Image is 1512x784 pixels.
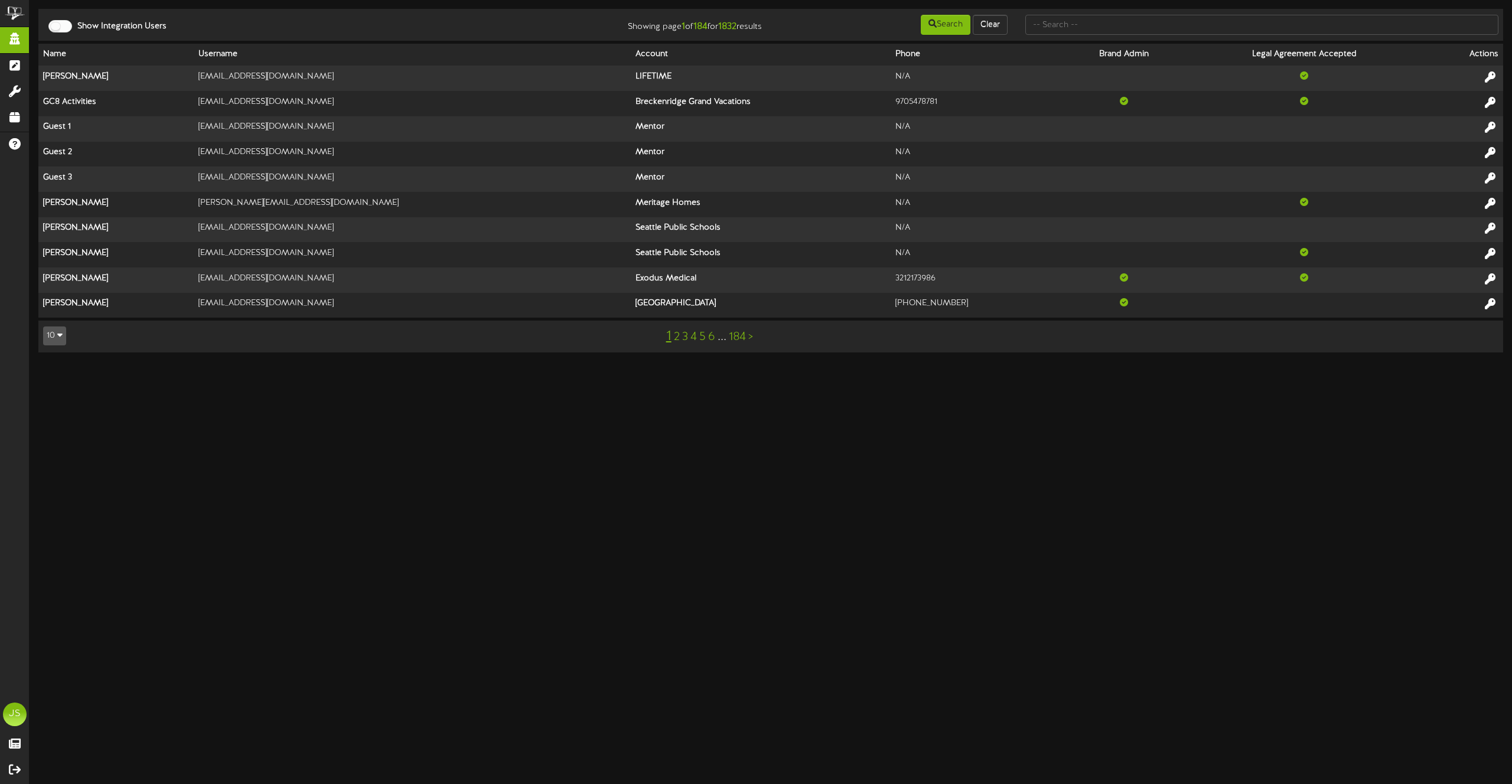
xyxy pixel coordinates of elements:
[194,91,631,116] td: [EMAIL_ADDRESS][DOMAIN_NAME]
[194,242,631,267] td: [EMAIL_ADDRESS][DOMAIN_NAME]
[682,331,688,344] a: 3
[194,293,631,318] td: [EMAIL_ADDRESS][DOMAIN_NAME]
[891,217,1062,243] td: N/A
[38,44,194,66] th: Name
[891,293,1062,318] td: [PHONE_NUMBER]
[631,293,891,318] th: [GEOGRAPHIC_DATA]
[631,91,891,116] th: Breckenridge Grand Vacations
[194,116,631,142] td: [EMAIL_ADDRESS][DOMAIN_NAME]
[1423,44,1503,66] th: Actions
[690,331,697,344] a: 4
[38,166,194,192] th: Guest 3
[708,331,715,344] a: 6
[631,66,891,91] th: LIFETIME
[1025,15,1498,35] input: -- Search --
[674,331,680,344] a: 2
[891,192,1062,217] td: N/A
[729,331,746,344] a: 184
[194,217,631,243] td: [EMAIL_ADDRESS][DOMAIN_NAME]
[194,44,631,66] th: Username
[682,21,685,32] strong: 1
[631,142,891,167] th: Mentor
[194,66,631,91] td: [EMAIL_ADDRESS][DOMAIN_NAME]
[194,142,631,167] td: [EMAIL_ADDRESS][DOMAIN_NAME]
[891,166,1062,192] td: N/A
[38,91,194,116] th: GC8 Activities
[631,242,891,267] th: Seattle Public Schools
[194,192,631,217] td: [PERSON_NAME][EMAIL_ADDRESS][DOMAIN_NAME]
[631,217,891,243] th: Seattle Public Schools
[693,21,708,32] strong: 184
[921,15,970,35] button: Search
[748,331,753,344] a: >
[38,267,194,293] th: [PERSON_NAME]
[631,267,891,293] th: Exodus Medical
[1062,44,1185,66] th: Brand Admin
[3,703,27,726] div: JS
[631,166,891,192] th: Mentor
[891,242,1062,267] td: N/A
[973,15,1008,35] button: Clear
[38,142,194,167] th: Guest 2
[38,66,194,91] th: [PERSON_NAME]
[38,192,194,217] th: [PERSON_NAME]
[699,331,706,344] a: 5
[631,116,891,142] th: Mentor
[631,192,891,217] th: Meritage Homes
[38,293,194,318] th: [PERSON_NAME]
[69,21,167,32] label: Show Integration Users
[38,116,194,142] th: Guest 1
[891,116,1062,142] td: N/A
[718,331,726,344] a: ...
[718,21,737,32] strong: 1832
[891,142,1062,167] td: N/A
[891,66,1062,91] td: N/A
[891,44,1062,66] th: Phone
[525,14,771,34] div: Showing page of for results
[631,44,891,66] th: Account
[194,267,631,293] td: [EMAIL_ADDRESS][DOMAIN_NAME]
[194,166,631,192] td: [EMAIL_ADDRESS][DOMAIN_NAME]
[1185,44,1423,66] th: Legal Agreement Accepted
[891,267,1062,293] td: 3212173986
[43,326,66,345] button: 10
[38,242,194,267] th: [PERSON_NAME]
[666,329,672,344] a: 1
[891,91,1062,116] td: 9705478781
[38,217,194,243] th: [PERSON_NAME]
